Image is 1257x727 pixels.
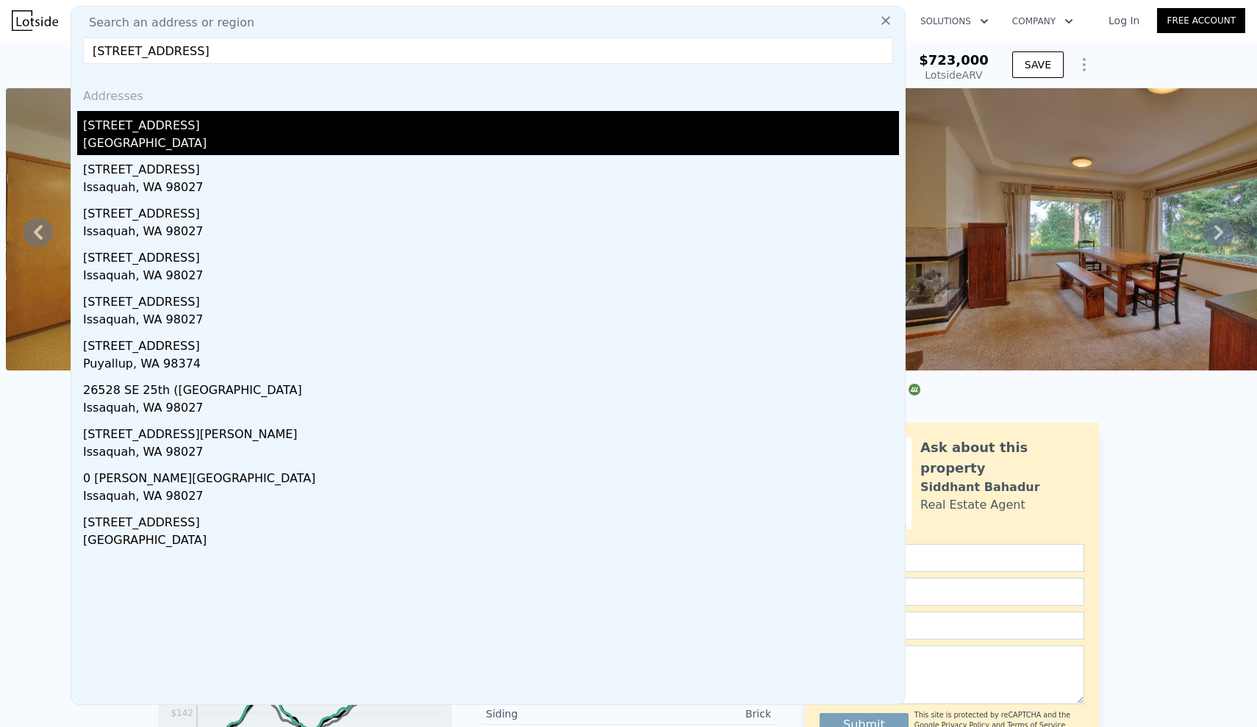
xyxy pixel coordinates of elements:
div: Issaquah, WA 98027 [83,399,899,420]
img: NWMLS Logo [909,384,920,395]
button: Show Options [1070,50,1099,79]
div: Issaquah, WA 98027 [83,267,899,287]
button: SAVE [1012,51,1064,78]
div: Brick [628,706,771,721]
div: [STREET_ADDRESS][PERSON_NAME] [83,420,899,443]
div: [STREET_ADDRESS] [83,508,899,531]
div: Addresses [77,76,899,111]
img: Sale: 125877611 Parcel: 100624743 [6,88,434,370]
input: Phone [820,612,1084,640]
div: Real Estate Agent [920,496,1025,514]
div: [STREET_ADDRESS] [83,155,899,179]
div: Siding [486,706,628,721]
input: Name [820,544,1084,572]
div: [STREET_ADDRESS] [83,199,899,223]
div: 0 [PERSON_NAME][GEOGRAPHIC_DATA] [83,464,899,487]
span: $723,000 [919,52,989,68]
div: Issaquah, WA 98027 [83,179,899,199]
div: Issaquah, WA 98027 [83,311,899,332]
div: Issaquah, WA 98027 [83,487,899,508]
div: Issaquah, WA 98027 [83,223,899,243]
div: Ask about this property [920,437,1084,479]
div: 26528 SE 25th ([GEOGRAPHIC_DATA] [83,376,899,399]
span: Search an address or region [77,14,254,32]
div: [STREET_ADDRESS] [83,111,899,135]
a: Free Account [1157,8,1245,33]
div: [STREET_ADDRESS] [83,243,899,267]
img: Lotside [12,10,58,31]
div: Siddhant Bahadur [920,479,1040,496]
button: Company [1000,8,1085,35]
input: Enter an address, city, region, neighborhood or zip code [83,37,893,64]
div: [GEOGRAPHIC_DATA] [83,135,899,155]
div: Puyallup, WA 98374 [83,355,899,376]
input: Email [820,578,1084,606]
div: Lotside ARV [919,68,989,82]
div: [STREET_ADDRESS] [83,332,899,355]
button: Solutions [909,8,1000,35]
div: [STREET_ADDRESS] [83,287,899,311]
a: Log In [1091,13,1157,28]
tspan: $142 [171,708,193,718]
div: [GEOGRAPHIC_DATA] [83,531,899,552]
div: Issaquah, WA 98027 [83,443,899,464]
